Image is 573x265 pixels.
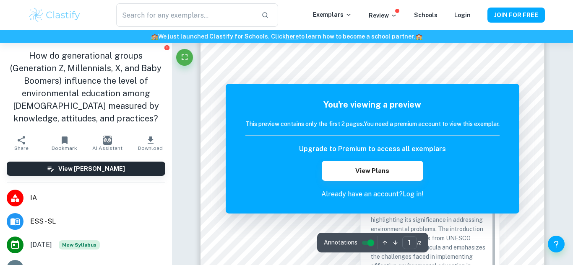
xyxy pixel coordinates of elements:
[369,11,397,20] p: Review
[7,49,165,125] h1: How do generational groups (Generation Z, Millennials, X, and Baby Boomers) influence the level o...
[313,10,352,19] p: Exemplars
[14,145,29,151] span: Share
[245,189,500,199] p: Already have an account?
[28,7,81,23] img: Clastify logo
[415,33,422,40] span: 🏫
[417,239,422,247] span: / 2
[138,145,163,151] span: Download
[129,131,172,155] button: Download
[454,12,471,18] a: Login
[58,164,125,173] h6: View [PERSON_NAME]
[245,119,500,129] h6: This preview contains only the first 2 pages. You need a premium account to view this exemplar.
[286,33,299,40] a: here
[86,131,129,155] button: AI Assistant
[548,236,565,252] button: Help and Feedback
[52,145,77,151] span: Bookmark
[30,193,165,203] span: IA
[164,44,170,51] button: Report issue
[487,8,545,23] button: JOIN FOR FREE
[103,136,112,145] img: AI Assistant
[116,3,255,27] input: Search for any exemplars...
[59,240,100,250] div: Starting from the May 2026 session, the ESS IA requirements have changed. We created this exempla...
[2,32,571,41] h6: We just launched Clastify for Schools. Click to learn how to become a school partner.
[30,240,52,250] span: [DATE]
[30,216,165,226] span: ESS - SL
[92,145,122,151] span: AI Assistant
[322,161,423,181] button: View Plans
[403,190,424,198] a: Log in!
[245,98,500,111] h5: You're viewing a preview
[324,238,357,247] span: Annotations
[299,144,446,154] h6: Upgrade to Premium to access all exemplars
[176,49,193,66] button: Fullscreen
[59,240,100,250] span: New Syllabus
[43,131,86,155] button: Bookmark
[151,33,158,40] span: 🏫
[414,12,438,18] a: Schools
[7,162,165,176] button: View [PERSON_NAME]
